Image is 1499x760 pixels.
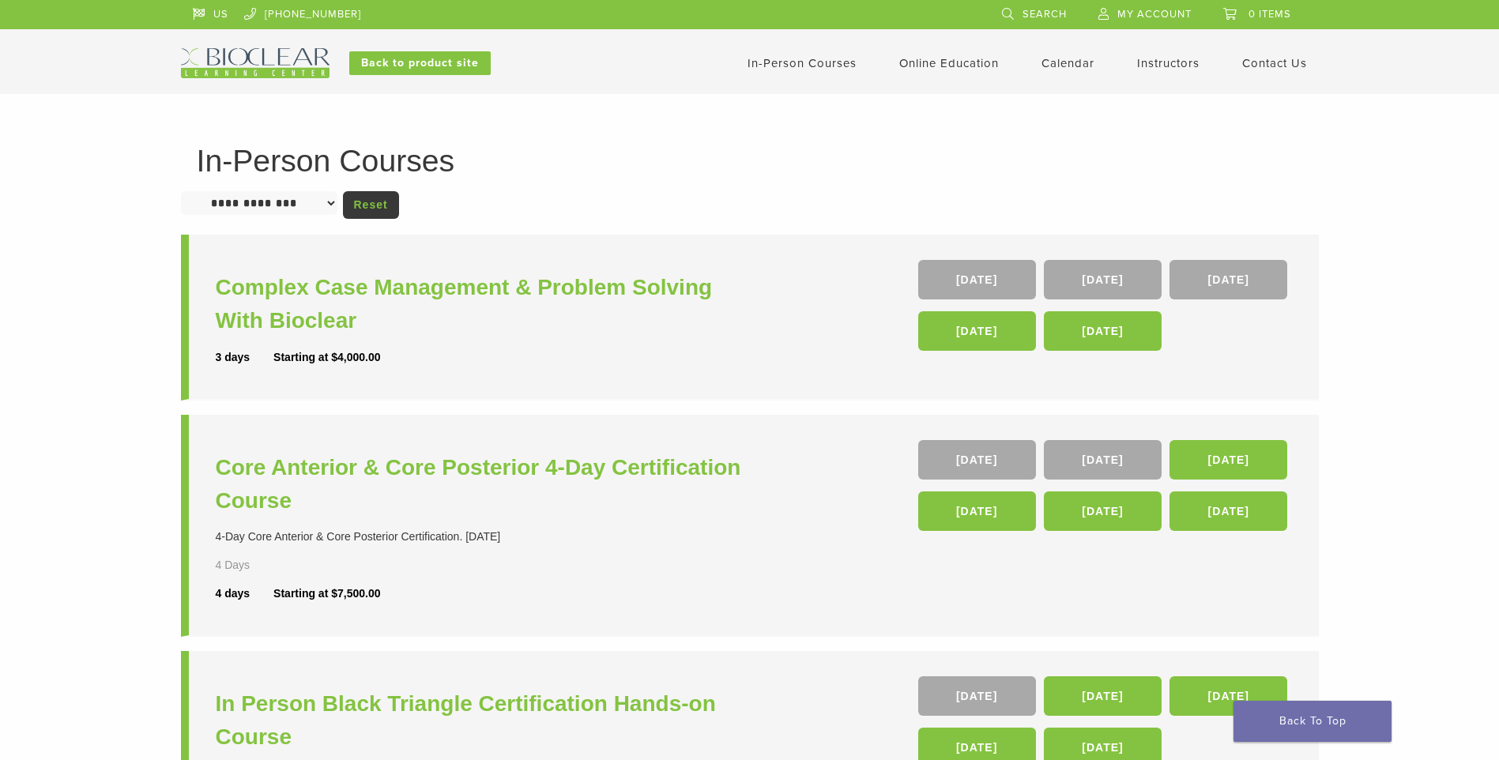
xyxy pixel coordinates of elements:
[1169,491,1287,531] a: [DATE]
[918,311,1036,351] a: [DATE]
[216,271,754,337] a: Complex Case Management & Problem Solving With Bioclear
[1041,56,1094,70] a: Calendar
[216,687,754,754] a: In Person Black Triangle Certification Hands-on Course
[216,349,274,366] div: 3 days
[918,260,1292,359] div: , , , ,
[1233,701,1392,742] a: Back To Top
[1044,676,1162,716] a: [DATE]
[216,529,754,545] div: 4-Day Core Anterior & Core Posterior Certification. [DATE]
[343,191,399,219] a: Reset
[1169,676,1287,716] a: [DATE]
[918,260,1036,299] a: [DATE]
[918,440,1292,539] div: , , , , ,
[273,349,380,366] div: Starting at $4,000.00
[1044,260,1162,299] a: [DATE]
[899,56,999,70] a: Online Education
[216,585,274,602] div: 4 days
[918,491,1036,531] a: [DATE]
[918,440,1036,480] a: [DATE]
[273,585,380,602] div: Starting at $7,500.00
[197,145,1303,176] h1: In-Person Courses
[918,676,1036,716] a: [DATE]
[216,557,296,574] div: 4 Days
[1044,491,1162,531] a: [DATE]
[349,51,491,75] a: Back to product site
[1044,440,1162,480] a: [DATE]
[748,56,857,70] a: In-Person Courses
[216,451,754,517] a: Core Anterior & Core Posterior 4-Day Certification Course
[1169,260,1287,299] a: [DATE]
[1137,56,1200,70] a: Instructors
[1117,8,1192,21] span: My Account
[1249,8,1291,21] span: 0 items
[1044,311,1162,351] a: [DATE]
[1169,440,1287,480] a: [DATE]
[181,48,330,78] img: Bioclear
[1242,56,1307,70] a: Contact Us
[1023,8,1067,21] span: Search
